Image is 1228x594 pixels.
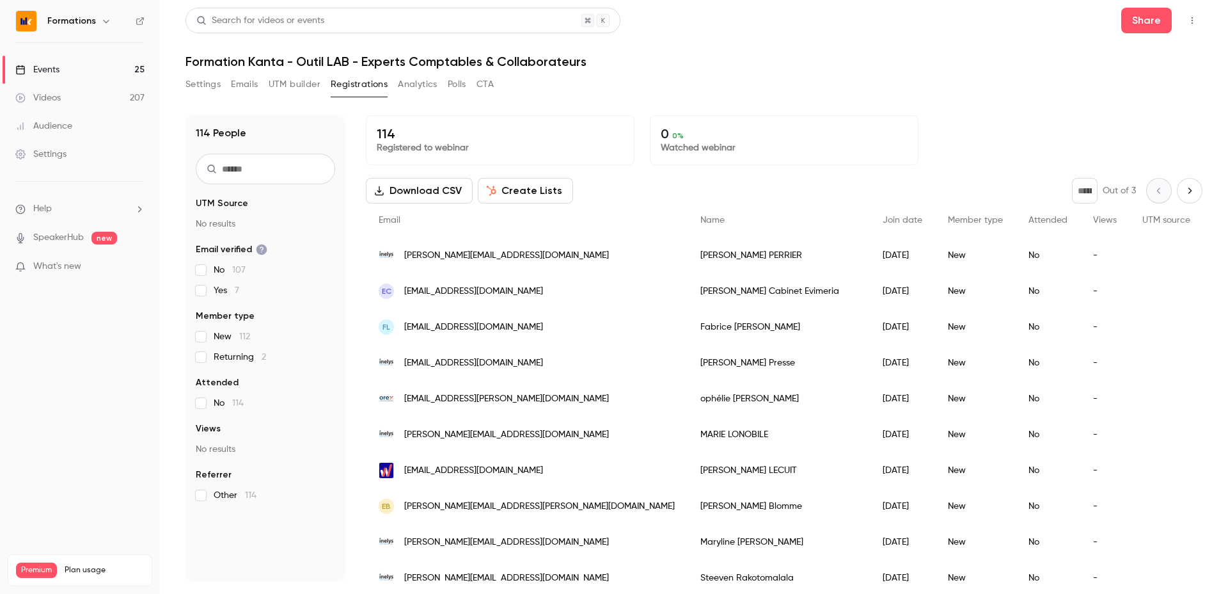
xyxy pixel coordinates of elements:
[870,488,935,524] div: [DATE]
[661,126,908,141] p: 0
[404,285,543,298] span: [EMAIL_ADDRESS][DOMAIN_NAME]
[214,351,266,364] span: Returning
[404,572,609,585] span: [PERSON_NAME][EMAIL_ADDRESS][DOMAIN_NAME]
[232,399,244,408] span: 114
[404,536,609,549] span: [PERSON_NAME][EMAIL_ADDRESS][DOMAIN_NAME]
[870,381,935,417] div: [DATE]
[688,381,870,417] div: ophélie [PERSON_NAME]
[239,332,250,341] span: 112
[33,202,52,216] span: Help
[231,74,258,95] button: Emails
[379,216,400,225] span: Email
[1016,273,1080,309] div: No
[478,178,573,204] button: Create Lists
[185,54,1202,69] h1: Formation Kanta - Outil LAB - Experts Comptables & Collaborateurs
[870,453,935,488] div: [DATE]
[129,261,145,273] iframe: Noticeable Trigger
[935,453,1016,488] div: New
[935,273,1016,309] div: New
[1016,381,1080,417] div: No
[948,216,1003,225] span: Member type
[935,417,1016,453] div: New
[404,357,543,370] span: [EMAIL_ADDRESS][DOMAIN_NAME]
[1142,216,1190,225] span: UTM source
[688,417,870,453] div: MARIE LONOBILE
[404,392,609,406] span: [EMAIL_ADDRESS][PERSON_NAME][DOMAIN_NAME]
[196,218,335,230] p: No results
[1080,524,1130,560] div: -
[1103,184,1136,197] p: Out of 3
[870,417,935,453] div: [DATE]
[688,524,870,560] div: Maryline [PERSON_NAME]
[15,92,61,104] div: Videos
[404,464,543,478] span: [EMAIL_ADDRESS][DOMAIN_NAME]
[235,286,239,295] span: 7
[404,500,675,513] span: [PERSON_NAME][EMAIL_ADDRESS][PERSON_NAME][DOMAIN_NAME]
[382,501,391,512] span: EB
[1080,345,1130,381] div: -
[1121,8,1172,33] button: Share
[262,353,266,362] span: 2
[214,489,256,502] span: Other
[382,285,391,297] span: EC
[196,197,335,502] section: facet-groups
[935,381,1016,417] div: New
[1177,178,1202,204] button: Next page
[935,345,1016,381] div: New
[1080,273,1130,309] div: -
[688,488,870,524] div: [PERSON_NAME] Blomme
[15,202,145,216] li: help-dropdown-opener
[185,74,221,95] button: Settings
[476,74,494,95] button: CTA
[1080,381,1130,417] div: -
[1016,309,1080,345] div: No
[1016,453,1080,488] div: No
[196,14,324,28] div: Search for videos or events
[196,422,221,435] span: Views
[269,74,320,95] button: UTM builder
[65,565,144,575] span: Plan usage
[935,237,1016,273] div: New
[404,321,543,334] span: [EMAIL_ADDRESS][DOMAIN_NAME]
[870,273,935,309] div: [DATE]
[1016,417,1080,453] div: No
[661,141,908,154] p: Watched webinar
[33,260,81,273] span: What's new
[935,309,1016,345] div: New
[1080,237,1130,273] div: -
[883,216,922,225] span: Join date
[379,570,394,586] img: inelys.fr
[196,443,335,456] p: No results
[1093,216,1117,225] span: Views
[1080,417,1130,453] div: -
[379,248,394,263] img: inelys.fr
[331,74,388,95] button: Registrations
[214,284,239,297] span: Yes
[1080,453,1130,488] div: -
[47,15,96,28] h6: Formations
[232,266,246,275] span: 107
[382,321,390,333] span: FL
[16,11,36,31] img: Formations
[214,330,250,343] span: New
[91,232,117,245] span: new
[404,428,609,442] span: [PERSON_NAME][EMAIL_ADDRESS][DOMAIN_NAME]
[688,273,870,309] div: [PERSON_NAME] Cabinet Evimeria
[33,231,84,245] a: SpeakerHub
[379,427,394,442] img: inelys.fr
[1028,216,1067,225] span: Attended
[379,355,394,371] img: inelys.fr
[1080,309,1130,345] div: -
[404,249,609,262] span: [PERSON_NAME][EMAIL_ADDRESS][DOMAIN_NAME]
[196,197,248,210] span: UTM Source
[688,309,870,345] div: Fabrice [PERSON_NAME]
[16,563,57,578] span: Premium
[870,237,935,273] div: [DATE]
[15,120,72,132] div: Audience
[377,141,624,154] p: Registered to webinar
[379,391,394,406] img: orex-france.com
[448,74,466,95] button: Polls
[196,469,232,481] span: Referrer
[935,488,1016,524] div: New
[935,524,1016,560] div: New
